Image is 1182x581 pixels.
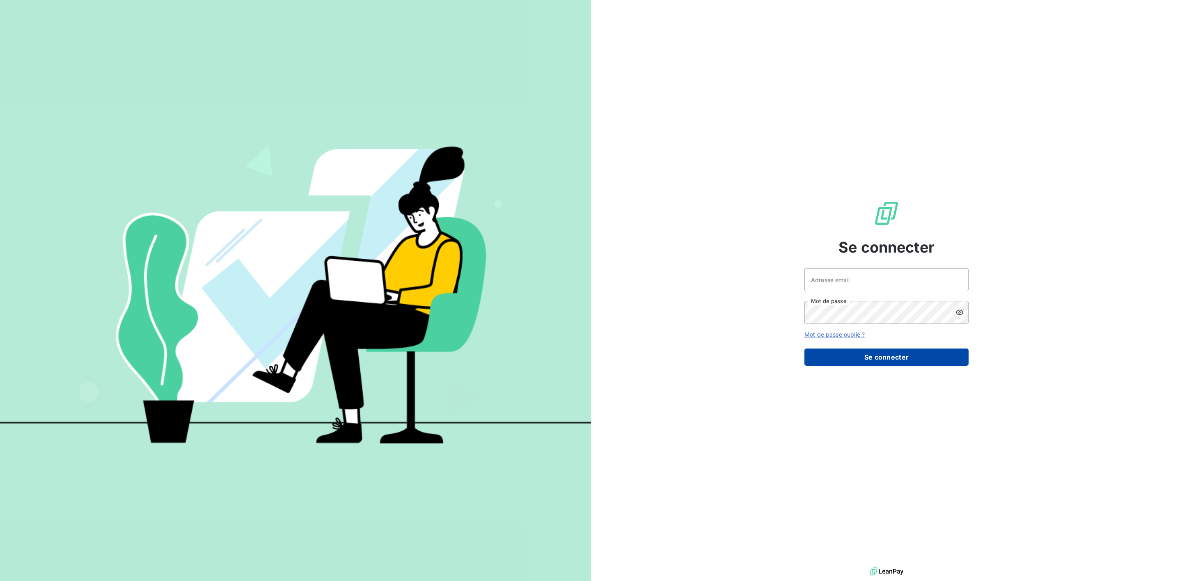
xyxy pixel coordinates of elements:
[804,268,969,291] input: placeholder
[804,349,969,366] button: Se connecter
[838,236,935,258] span: Se connecter
[870,565,903,578] img: logo
[873,200,900,226] img: Logo LeanPay
[804,331,865,338] a: Mot de passe oublié ?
